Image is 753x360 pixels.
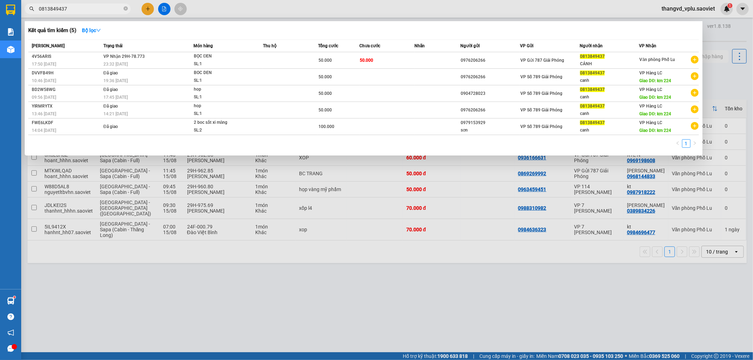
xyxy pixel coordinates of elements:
div: 0976206266 [461,57,520,64]
span: notification [7,329,14,336]
span: Thu hộ [263,43,276,48]
div: YIRMRYTX [32,103,101,110]
div: DVVFB49H [32,69,101,77]
span: Trạng thái [103,43,122,48]
span: Món hàng [193,43,213,48]
div: 0904728023 [461,90,520,97]
span: 50.000 [360,58,373,63]
span: search [29,6,34,11]
img: logo-vxr [6,5,15,15]
span: 17:50 [DATE] [32,62,56,67]
span: Chưa cước [359,43,380,48]
div: canh [580,93,639,101]
span: plus-circle [691,72,699,80]
span: VP Hàng LC [640,104,663,109]
div: CẢNH [580,60,639,68]
span: VP Nhận 29H-78.773 [103,54,145,59]
span: down [96,28,101,33]
span: plus-circle [691,89,699,97]
div: hop [194,102,247,110]
div: SL: 1 [194,93,247,101]
div: SL: 1 [194,77,247,85]
span: close-circle [124,6,128,11]
li: Previous Page [674,139,682,148]
span: 13:46 [DATE] [32,111,56,116]
div: SL: 1 [194,110,247,118]
h3: Kết quả tìm kiếm ( 5 ) [28,27,76,34]
li: Next Page [691,139,699,148]
span: 100.000 [318,124,334,129]
span: right [693,141,697,145]
span: close-circle [124,6,128,12]
span: Người gửi [460,43,480,48]
span: VP Số 789 Giải Phóng [520,91,562,96]
span: 17:45 [DATE] [103,95,128,100]
div: 4V56ARIS [32,53,101,60]
span: VP Gửi 787 Giải Phóng [520,58,564,63]
span: 14:04 [DATE] [32,128,56,133]
div: BỌC ĐEN [194,53,247,60]
span: [PERSON_NAME] [32,43,65,48]
div: sơn [461,127,520,134]
span: Giao DĐ: km 224 [640,111,671,116]
span: Giao DĐ: km 224 [640,95,671,100]
span: Đã giao [103,104,118,109]
div: 0979153929 [461,119,520,127]
div: SL: 1 [194,60,247,68]
div: BOC DEN [194,69,247,77]
span: 50.000 [318,58,332,63]
button: left [674,139,682,148]
div: SL: 2 [194,127,247,134]
div: canh [580,110,639,117]
span: Văn phòng Phố Lu [640,57,675,62]
div: 0976206266 [461,73,520,81]
span: 10:46 [DATE] [32,78,56,83]
span: VP Nhận [639,43,657,48]
span: 0813849437 [580,54,605,59]
span: Đã giao [103,87,118,92]
span: Giao DĐ: km 224 [640,128,671,133]
span: 50.000 [318,91,332,96]
div: BD2W58WG [32,86,101,93]
span: question-circle [7,313,14,320]
img: warehouse-icon [7,46,14,53]
li: 1 [682,139,691,148]
span: 14:21 [DATE] [103,111,128,116]
span: VP Số 789 Giải Phóng [520,124,562,129]
button: Bộ lọcdown [76,25,107,36]
div: 2 boc sắt xi măng [194,119,247,127]
span: VP Hàng LC [640,87,663,92]
span: Đã giao [103,71,118,75]
span: VP Số 789 Giải Phóng [520,108,562,112]
span: Giao DĐ: km 224 [640,78,671,83]
span: Người nhận [580,43,603,48]
span: 0813849437 [580,87,605,92]
span: 0813849437 [580,104,605,109]
span: plus-circle [691,122,699,130]
span: VP Hàng LC [640,120,663,125]
div: canh [580,77,639,84]
span: 50.000 [318,74,332,79]
span: plus-circle [691,56,699,63]
span: 09:56 [DATE] [32,95,56,100]
img: warehouse-icon [7,297,14,305]
span: plus-circle [691,105,699,113]
span: VP Hàng LC [640,71,663,75]
span: message [7,345,14,352]
input: Tìm tên, số ĐT hoặc mã đơn [39,5,122,13]
span: 19:36 [DATE] [103,78,128,83]
a: 1 [682,140,690,147]
span: VP Gửi [520,43,533,48]
strong: Bộ lọc [82,28,101,33]
div: canh [580,127,639,134]
span: 0813849437 [580,120,605,125]
span: Tổng cước [318,43,338,48]
img: solution-icon [7,28,14,36]
span: 0813849437 [580,71,605,75]
span: Đã giao [103,124,118,129]
sup: 1 [13,296,16,298]
span: left [676,141,680,145]
div: hop [194,86,247,93]
span: 50.000 [318,108,332,112]
span: Nhãn [414,43,425,48]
